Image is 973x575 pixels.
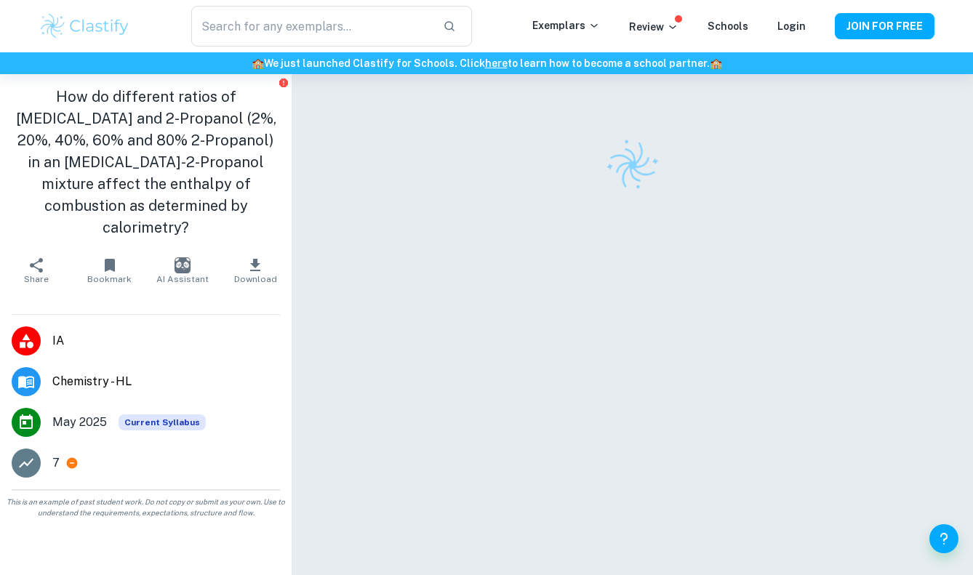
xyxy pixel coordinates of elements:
[119,414,206,430] span: Current Syllabus
[24,274,49,284] span: Share
[234,274,277,284] span: Download
[3,55,970,71] h6: We just launched Clastify for Schools. Click to learn how to become a school partner.
[156,274,209,284] span: AI Assistant
[6,496,286,518] span: This is an example of past student work. Do not copy or submit as your own. Use to understand the...
[146,250,219,291] button: AI Assistant
[532,17,600,33] p: Exemplars
[708,20,748,32] a: Schools
[12,86,280,238] h1: How do different ratios of [MEDICAL_DATA] and 2-Propanol (2%, 20%, 40%, 60% and 80% 2-Propanol) i...
[52,332,280,350] span: IA
[175,257,191,273] img: AI Assistant
[87,274,132,284] span: Bookmark
[929,524,958,553] button: Help and Feedback
[597,129,668,200] img: Clastify logo
[252,57,264,69] span: 🏫
[835,13,934,39] button: JOIN FOR FREE
[119,414,206,430] div: This exemplar is based on the current syllabus. Feel free to refer to it for inspiration/ideas wh...
[485,57,508,69] a: here
[191,6,431,47] input: Search for any exemplars...
[73,250,145,291] button: Bookmark
[777,20,806,32] a: Login
[52,454,60,472] p: 7
[629,19,678,35] p: Review
[278,77,289,88] button: Report issue
[219,250,292,291] button: Download
[52,373,280,390] span: Chemistry - HL
[710,57,722,69] span: 🏫
[39,12,131,41] img: Clastify logo
[52,414,107,431] span: May 2025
